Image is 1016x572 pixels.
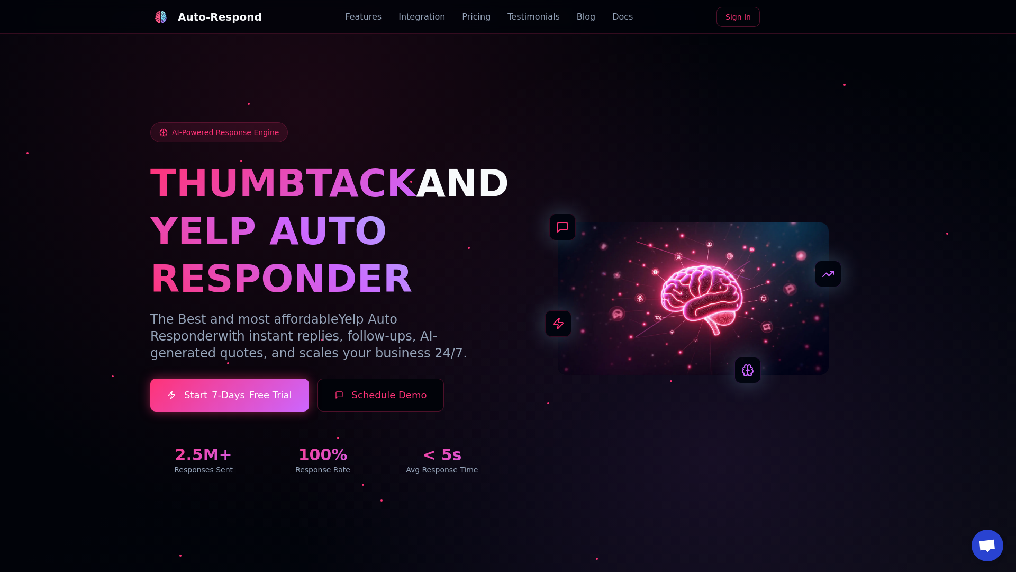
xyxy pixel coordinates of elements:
span: Yelp Auto Responder [150,312,397,344]
a: Auto-Respond LogoAuto-Respond [150,6,262,28]
div: 100% [269,445,376,464]
div: Response Rate [269,464,376,475]
div: Avg Response Time [389,464,495,475]
img: AI Neural Network Brain [558,222,829,375]
a: Integration [398,11,445,23]
span: THUMBTACK [150,161,416,205]
h1: YELP AUTO RESPONDER [150,207,495,302]
iframe: Sign in with Google Button [763,6,871,29]
div: Responses Sent [150,464,257,475]
a: Docs [612,11,633,23]
span: 7-Days [212,388,245,403]
span: AND [416,161,509,205]
div: < 5s [389,445,495,464]
div: 2.5M+ [150,445,257,464]
a: Sign In [716,7,760,27]
span: AI-Powered Response Engine [172,127,279,138]
p: The Best and most affordable with instant replies, follow-ups, AI-generated quotes, and scales yo... [150,311,495,362]
div: Open chat [972,530,1003,561]
a: Features [345,11,382,23]
a: Pricing [462,11,491,23]
a: Start7-DaysFree Trial [150,379,309,412]
div: Auto-Respond [178,10,262,24]
button: Schedule Demo [317,379,444,412]
a: Testimonials [507,11,560,23]
img: Auto-Respond Logo [155,11,167,23]
a: Blog [577,11,595,23]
